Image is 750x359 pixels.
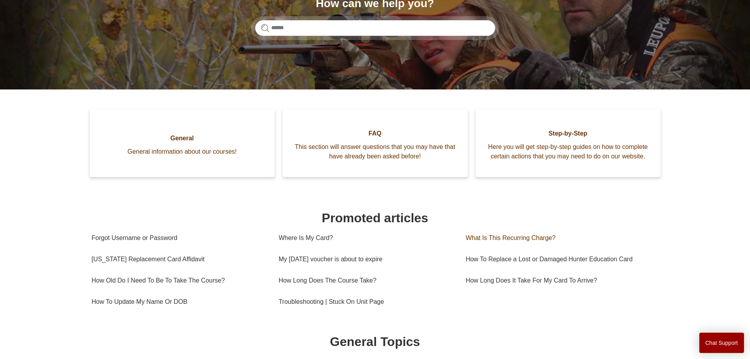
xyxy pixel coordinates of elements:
span: General [102,134,263,143]
a: How Long Does The Course Take? [279,270,454,291]
a: How To Replace a Lost or Damaged Hunter Education Card [466,249,653,270]
span: This section will answer questions that you may have that have already been asked before! [294,142,456,161]
a: FAQ This section will answer questions that you may have that have already been asked before! [283,109,468,177]
a: How To Update My Name Or DOB [92,291,267,312]
span: FAQ [294,129,456,138]
span: General information about our courses! [102,147,263,156]
a: Forgot Username or Password [92,227,267,249]
h1: Promoted articles [92,208,659,227]
a: What Is This Recurring Charge? [466,227,653,249]
button: Chat Support [699,333,744,353]
a: General General information about our courses! [90,109,275,177]
span: Here you will get step-by-step guides on how to complete certain actions that you may need to do ... [487,142,649,161]
a: [US_STATE] Replacement Card Affidavit [92,249,267,270]
input: Search [255,20,495,36]
a: My [DATE] voucher is about to expire [279,249,454,270]
a: Where Is My Card? [279,227,454,249]
a: How Long Does It Take For My Card To Arrive? [466,270,653,291]
a: How Old Do I Need To Be To Take The Course? [92,270,267,291]
a: Troubleshooting | Stuck On Unit Page [279,291,454,312]
h1: General Topics [92,332,659,351]
span: Step-by-Step [487,129,649,138]
a: Step-by-Step Here you will get step-by-step guides on how to complete certain actions that you ma... [476,109,661,177]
